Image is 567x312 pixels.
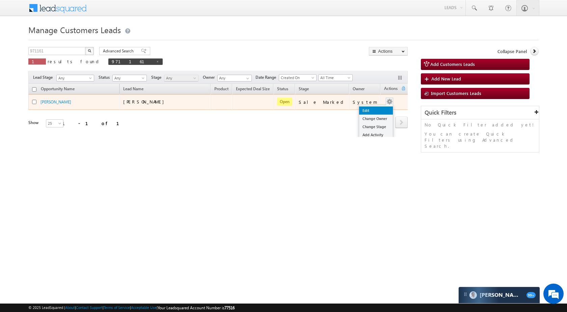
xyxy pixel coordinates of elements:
span: Lead Name [120,85,147,94]
span: Stage [151,74,164,80]
span: Import Customers Leads [431,90,481,96]
span: Actions [381,85,401,94]
button: Actions [369,47,408,55]
span: Stage [299,86,309,91]
div: Quick Filters [421,106,539,119]
div: carter-dragCarter[PERSON_NAME]99+ [458,287,540,304]
a: [PERSON_NAME] [40,99,71,104]
a: About [65,305,75,310]
div: Sale Marked [299,99,346,105]
span: Status [99,74,112,80]
span: [PERSON_NAME] [123,99,167,104]
p: You can create Quick Filters using Advanced Search. [425,131,536,149]
img: carter-drag [463,292,468,297]
div: 1 - 1 of 1 [62,119,127,127]
img: d_60004797649_company_0_60004797649 [11,35,28,44]
span: Open [277,98,292,106]
a: Change Stage [359,123,393,131]
textarea: Type your message and hit 'Enter' [9,63,123,202]
a: Contact Support [76,305,103,310]
a: Any [56,75,94,81]
a: Opportunity Name [37,85,78,94]
a: next [395,117,408,128]
a: Add Activity [359,131,393,139]
img: Search [88,49,91,52]
div: Show [28,120,40,126]
span: Your Leadsquared Account Number is [158,305,235,310]
span: 1 [32,58,43,64]
span: Opportunity Name [41,86,75,91]
a: Expected Deal Size [233,85,273,94]
a: Show All Items [243,75,251,82]
a: Any [164,75,198,81]
input: Check all records [32,87,36,92]
span: Date Range [255,74,279,80]
span: 25 [46,120,64,126]
img: Carter [469,291,477,299]
a: Created On [279,74,317,81]
span: Owner [353,86,364,91]
span: Add New Lead [431,76,461,81]
a: Stage [295,85,312,94]
span: Advanced Search [103,48,136,54]
div: Chat with us now [35,35,113,44]
span: 99+ [526,292,536,298]
a: All Time [318,74,353,81]
div: Minimize live chat window [111,3,127,20]
a: Any [112,75,147,81]
span: All Time [319,75,351,81]
a: Terms of Service [104,305,130,310]
span: Lead Stage [33,74,55,80]
em: Start Chat [92,208,123,217]
span: 77516 [224,305,235,310]
span: next [395,117,408,128]
span: 971161 [112,58,153,64]
a: Status [274,85,292,94]
p: No Quick Filter added yet! [425,122,536,128]
span: Owner [203,74,217,80]
span: Expected Deal Size [236,86,270,91]
div: System [353,99,377,105]
span: Any [57,75,92,81]
span: Any [113,75,145,81]
span: Created On [279,75,314,81]
a: Edit [359,106,393,115]
span: Any [164,75,196,81]
a: 25 [46,119,63,127]
input: Type to Search [217,75,252,81]
span: Product [214,86,228,91]
span: Add Customers Leads [430,61,475,67]
span: Manage Customers Leads [28,24,121,35]
span: Collapse Panel [497,48,527,54]
a: Change Owner [359,115,393,123]
span: © 2025 LeadSquared | | | | | [28,305,235,311]
span: results found [48,58,101,64]
a: Acceptable Use [131,305,157,310]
